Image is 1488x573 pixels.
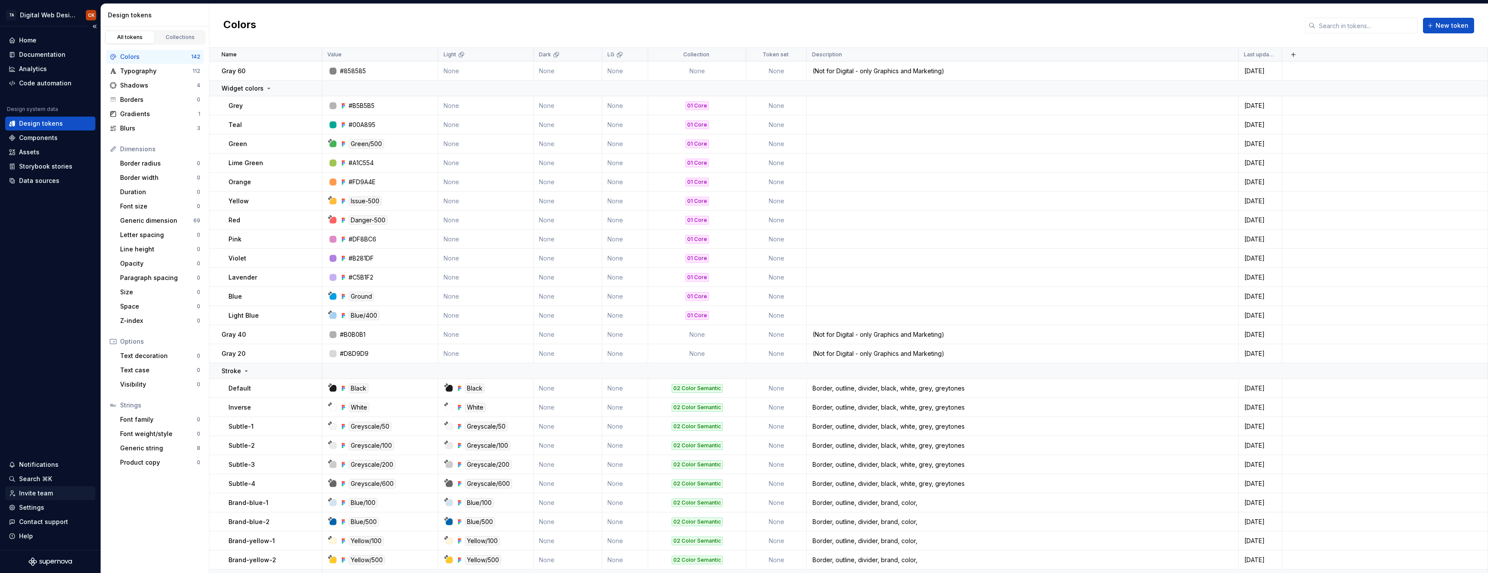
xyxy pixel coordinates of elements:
td: None [746,325,807,344]
td: None [438,287,534,306]
td: None [534,325,602,344]
a: Documentation [5,48,95,62]
div: Storybook stories [19,162,72,171]
div: [DATE] [1239,403,1281,412]
div: 01 Core [685,120,709,129]
div: 4 [197,82,200,89]
td: None [648,62,746,81]
a: Line height0 [117,242,204,256]
td: None [746,96,807,115]
td: None [534,115,602,134]
p: Yellow [228,197,249,205]
div: Font family [120,415,197,424]
td: None [534,211,602,230]
div: Ground [349,292,374,301]
div: 0 [197,174,200,181]
p: Collection [683,51,709,58]
p: Gray 40 [222,330,246,339]
p: Gray 20 [222,349,245,358]
p: Value [327,51,342,58]
div: Border, outline, divider, black, white, grey, greytones [807,403,1238,412]
td: None [746,398,807,417]
div: White [465,403,486,412]
a: Design tokens [5,117,95,130]
div: [DATE] [1239,197,1281,205]
div: [DATE] [1239,140,1281,148]
div: Font size [120,202,197,211]
div: [DATE] [1239,292,1281,301]
td: None [534,268,602,287]
div: Invite team [19,489,53,498]
td: None [602,306,648,325]
a: Text decoration0 [117,349,204,363]
td: None [746,306,807,325]
td: None [534,230,602,249]
div: Analytics [19,65,47,73]
td: None [746,436,807,455]
a: Assets [5,145,95,159]
a: Invite team [5,486,95,500]
div: 8 [197,445,200,452]
td: None [602,96,648,115]
div: 1 [198,111,200,117]
div: Strings [120,401,200,410]
p: Subtle-1 [228,422,254,431]
div: 0 [197,160,200,167]
p: Lime Green [228,159,263,167]
div: 69 [193,217,200,224]
div: 02 Color Semantic [672,422,723,431]
td: None [534,153,602,173]
a: Z-index0 [117,314,204,328]
p: Blue [228,292,242,301]
div: TA [6,10,16,20]
div: Digital Web Design [20,11,75,20]
td: None [602,417,648,436]
div: Typography [120,67,193,75]
a: Home [5,33,95,47]
div: Greyscale/200 [349,460,395,469]
div: 02 Color Semantic [672,441,723,450]
td: None [534,417,602,436]
div: 142 [191,53,200,60]
td: None [602,230,648,249]
div: #DF8BC6 [349,235,376,244]
div: 0 [197,430,200,437]
button: Notifications [5,458,95,472]
td: None [746,153,807,173]
td: None [746,62,807,81]
td: None [602,436,648,455]
div: Paragraph spacing [120,273,197,282]
a: Font family0 [117,413,204,426]
p: Gray 60 [222,67,245,75]
div: [DATE] [1239,422,1281,431]
a: Blurs3 [106,121,204,135]
div: 01 Core [685,216,709,225]
div: 0 [197,303,200,310]
div: [DATE] [1239,384,1281,393]
div: Black [465,384,485,393]
div: [DATE] [1239,178,1281,186]
div: Blurs [120,124,197,133]
a: Generic dimension69 [117,214,204,228]
a: Colors142 [106,50,204,64]
td: None [602,115,648,134]
p: Subtle-2 [228,441,255,450]
div: Product copy [120,458,197,467]
td: None [534,62,602,81]
td: None [534,398,602,417]
div: Greyscale/50 [465,422,508,431]
button: TADigital Web DesignCK [2,6,99,24]
div: Components [19,133,58,142]
div: Contact support [19,518,68,526]
p: Token set [763,51,789,58]
div: #A1C554 [349,159,374,167]
p: Light [444,51,456,58]
div: (Not for Digital - only Graphics and Marketing) [807,330,1238,339]
div: 01 Core [685,101,709,110]
div: Home [19,36,36,45]
h2: Colors [223,18,256,33]
td: None [602,134,648,153]
td: None [746,455,807,474]
td: None [534,249,602,268]
td: None [602,268,648,287]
